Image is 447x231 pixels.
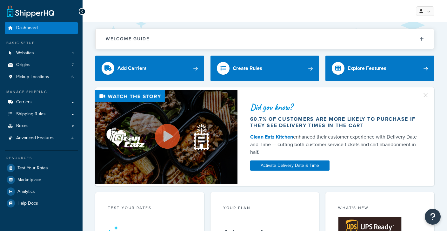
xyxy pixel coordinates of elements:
a: Boxes [5,120,78,132]
span: Origins [16,62,30,68]
div: enhanced their customer experience with Delivery Date and Time — cutting both customer service ti... [250,133,419,156]
span: Advanced Features [16,135,55,141]
span: Marketplace [17,177,41,183]
div: Resources [5,155,78,161]
div: Test your rates [108,205,191,212]
li: Pickup Locations [5,71,78,83]
div: Manage Shipping [5,89,78,95]
span: Dashboard [16,25,38,31]
a: Test Your Rates [5,162,78,174]
a: Analytics [5,186,78,197]
div: What's New [338,205,422,212]
a: Pickup Locations6 [5,71,78,83]
button: Welcome Guide [96,29,434,49]
a: Shipping Rules [5,108,78,120]
a: Marketplace [5,174,78,186]
span: Analytics [17,189,35,194]
a: Add Carriers [95,56,204,81]
div: Explore Features [348,64,386,73]
span: Help Docs [17,201,38,206]
a: Origins7 [5,59,78,71]
li: Advanced Features [5,132,78,144]
span: 6 [71,74,74,80]
span: 7 [72,62,74,68]
li: Origins [5,59,78,71]
a: Help Docs [5,198,78,209]
a: Explore Features [325,56,434,81]
button: Open Resource Center [425,209,441,225]
a: Advanced Features4 [5,132,78,144]
a: Create Rules [210,56,319,81]
span: Boxes [16,123,29,129]
div: 60.7% of customers are more likely to purchase if they see delivery times in the cart [250,116,419,129]
a: Dashboard [5,22,78,34]
a: Carriers [5,96,78,108]
span: 1 [72,51,74,56]
div: Your Plan [223,205,307,212]
h2: Welcome Guide [106,37,150,41]
div: Basic Setup [5,40,78,46]
div: Create Rules [233,64,262,73]
span: Websites [16,51,34,56]
span: Shipping Rules [16,112,46,117]
span: Carriers [16,99,32,105]
a: Websites1 [5,47,78,59]
div: Did you know? [250,103,419,112]
div: Add Carriers [117,64,147,73]
img: Video thumbnail [95,90,237,184]
a: Activate Delivery Date & Time [250,160,330,171]
span: Pickup Locations [16,74,49,80]
li: Websites [5,47,78,59]
span: Test Your Rates [17,166,48,171]
a: Clean Eatz Kitchen [250,133,293,140]
span: 4 [71,135,74,141]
